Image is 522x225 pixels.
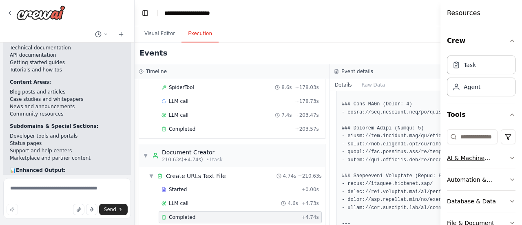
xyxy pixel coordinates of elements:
li: Case studies and whitepapers [10,96,124,103]
button: Visual Editor [138,25,181,42]
p: The text file will now include: [10,174,124,181]
h4: Resources [447,8,480,18]
li: Blog posts and articles [10,88,124,96]
button: Database & Data [447,191,515,212]
strong: Subdomains & Special Sections: [10,123,98,129]
button: AI & Machine Learning [447,147,515,169]
h2: Events [139,47,167,59]
span: 7.4s [281,112,292,118]
nav: breadcrumb [164,9,225,17]
h3: Timeline [146,68,167,75]
span: + 178.73s [295,98,319,105]
h3: Event details [341,68,373,75]
span: Completed [169,214,195,221]
img: Logo [16,5,65,20]
li: News and announcements [10,103,124,110]
span: ▼ [143,152,148,159]
span: + 178.03s [295,84,319,91]
span: LLM call [169,200,188,207]
span: + 4.73s [301,200,319,207]
span: Completed [169,126,195,132]
button: Automation & Integration [447,169,515,190]
strong: Enhanced Output: [16,167,66,173]
li: Tutorials and how-tos [10,66,124,74]
button: Details [330,79,357,91]
button: Hide left sidebar [139,7,151,19]
div: Task [464,61,476,69]
button: Execution [181,25,219,42]
li: Support and help centers [10,147,124,154]
span: Create URLs Text File [166,172,226,180]
span: SpiderTool [169,84,194,91]
div: Document Creator [162,148,223,156]
div: Crew [447,52,515,103]
div: Automation & Integration [447,176,509,184]
li: Status pages [10,140,124,147]
li: Getting started guides [10,59,124,66]
div: AI & Machine Learning [447,154,509,162]
button: Switch to previous chat [92,29,111,39]
span: LLM call [169,112,188,118]
strong: Content Areas: [10,79,51,85]
div: Database & Data [447,197,496,205]
button: Click to speak your automation idea [86,204,97,215]
li: Community resources [10,110,124,118]
span: Send [104,206,116,213]
span: 210.63s (+4.74s) [162,156,203,163]
span: 4.74s [283,173,296,179]
button: Raw Data [356,79,390,91]
span: 4.6s [288,200,298,207]
button: Upload files [73,204,84,215]
span: + 203.57s [295,126,319,132]
span: + 210.63s [298,173,322,179]
button: Improve this prompt [7,204,18,215]
span: • 1 task [206,156,223,163]
button: Tools [447,103,515,126]
li: Marketplace and partner content [10,154,124,162]
button: Crew [447,29,515,52]
span: + 0.00s [301,186,319,193]
span: + 4.74s [301,214,319,221]
div: Agent [464,83,480,91]
span: Started [169,186,187,193]
li: Developer tools and portals [10,132,124,140]
li: Technical documentation [10,44,124,51]
li: API documentation [10,51,124,59]
button: Send [99,204,128,215]
span: 8.6s [281,84,292,91]
span: ▼ [149,173,154,179]
span: + 203.47s [295,112,319,118]
h2: 📊 [10,167,124,174]
span: LLM call [169,98,188,105]
button: Start a new chat [115,29,128,39]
